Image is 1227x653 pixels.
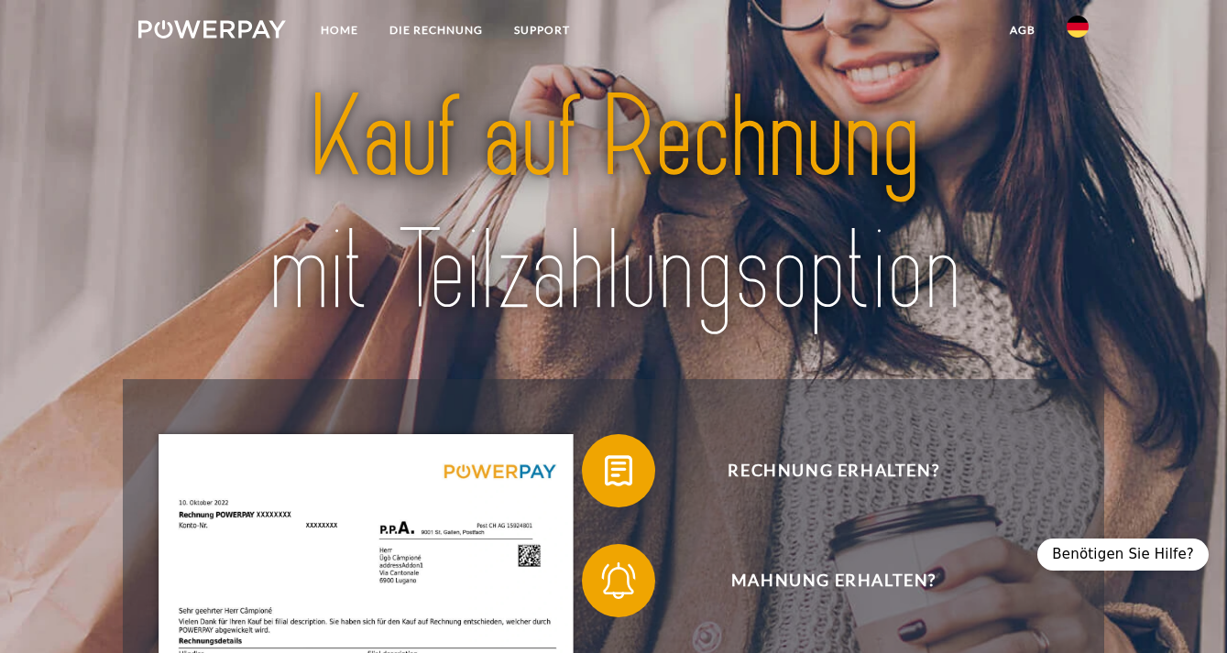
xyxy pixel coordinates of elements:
a: Home [305,14,374,47]
img: qb_bill.svg [596,448,641,494]
button: Mahnung erhalten? [582,544,1058,617]
span: Mahnung erhalten? [609,544,1058,617]
a: agb [994,14,1051,47]
a: SUPPORT [498,14,586,47]
div: Benötigen Sie Hilfe? [1037,539,1209,571]
span: Rechnung erhalten? [609,434,1058,507]
img: de [1067,16,1089,38]
button: Rechnung erhalten? [582,434,1058,507]
img: title-powerpay_de.svg [185,65,1042,344]
img: logo-powerpay-white.svg [138,20,286,38]
a: DIE RECHNUNG [374,14,498,47]
img: qb_bell.svg [596,558,641,604]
